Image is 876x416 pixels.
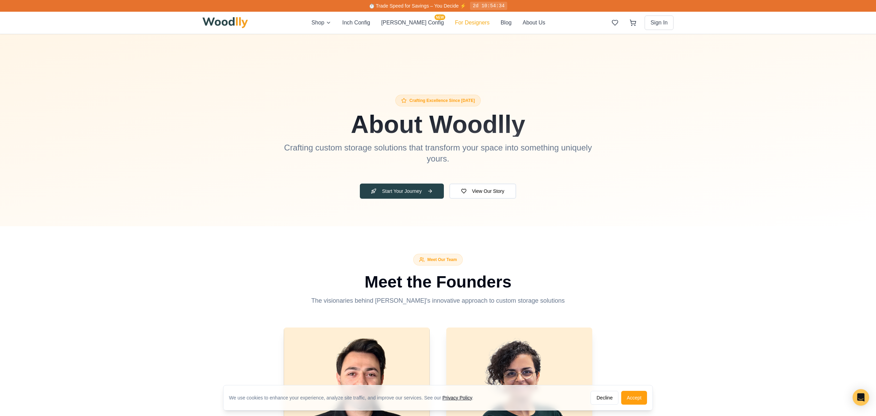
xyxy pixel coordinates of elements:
button: View Our Story [449,184,516,199]
button: For Designers [455,19,489,27]
button: Blog [501,19,512,27]
span: ⏱️ Trade Speed for Savings – You Decide ⚡ [369,3,466,9]
h2: Meet the Founders [245,274,631,290]
a: Privacy Policy [442,395,472,401]
button: Accept [621,391,647,405]
button: [PERSON_NAME] ConfigNEW [381,19,444,27]
h1: About Woodlly [245,112,631,137]
p: The visionaries behind [PERSON_NAME]'s innovative approach to custom storage solutions [306,296,570,305]
button: About Us [523,19,545,27]
div: Crafting Excellence Since [DATE] [395,95,481,106]
div: Open Intercom Messenger [853,389,869,406]
button: Sign In [645,15,674,30]
img: Woodlly [202,17,248,28]
button: Shop [312,19,331,27]
button: Start Your Journey [360,184,444,199]
button: Inch Config [342,19,370,27]
div: We use cookies to enhance your experience, analyze site traffic, and improve our services. See our . [229,394,479,401]
span: NEW [435,14,445,20]
div: 2d 10:54:34 [470,2,507,10]
div: Meet Our Team [413,254,463,266]
p: Crafting custom storage solutions that transform your space into something uniquely yours. [284,142,592,164]
button: Decline [591,391,618,405]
